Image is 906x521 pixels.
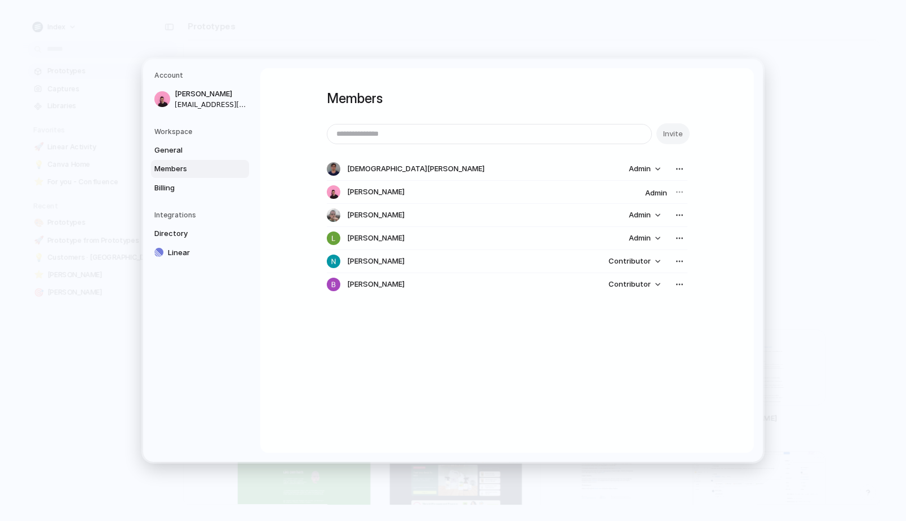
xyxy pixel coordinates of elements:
[175,88,247,100] span: [PERSON_NAME]
[168,247,240,259] span: Linear
[609,279,651,290] span: Contributor
[347,186,405,198] span: [PERSON_NAME]
[154,210,249,220] h5: Integrations
[622,230,667,246] button: Admin
[602,277,667,292] button: Contributor
[327,88,687,109] h1: Members
[151,160,249,178] a: Members
[347,256,405,267] span: [PERSON_NAME]
[629,233,651,244] span: Admin
[151,85,249,113] a: [PERSON_NAME][EMAIL_ADDRESS][DOMAIN_NAME]
[602,253,667,269] button: Contributor
[622,207,667,223] button: Admin
[629,163,651,175] span: Admin
[154,70,249,81] h5: Account
[629,210,651,221] span: Admin
[154,127,249,137] h5: Workspace
[154,145,226,156] span: General
[347,279,405,290] span: [PERSON_NAME]
[151,244,249,262] a: Linear
[347,163,485,175] span: [DEMOGRAPHIC_DATA][PERSON_NAME]
[622,161,667,177] button: Admin
[154,182,226,194] span: Billing
[645,188,667,197] span: Admin
[347,233,405,244] span: [PERSON_NAME]
[154,228,226,239] span: Directory
[347,210,405,221] span: [PERSON_NAME]
[151,225,249,243] a: Directory
[151,141,249,159] a: General
[609,256,651,267] span: Contributor
[154,163,226,175] span: Members
[175,100,247,110] span: [EMAIL_ADDRESS][DOMAIN_NAME]
[151,179,249,197] a: Billing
